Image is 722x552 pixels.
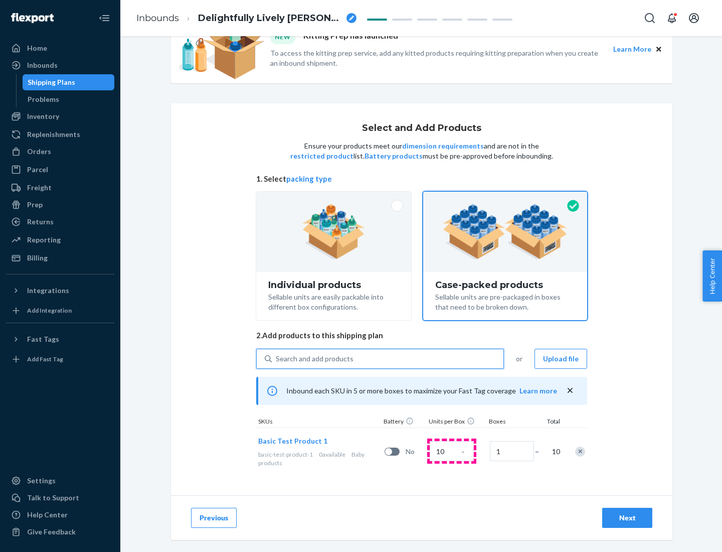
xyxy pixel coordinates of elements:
[27,147,51,157] div: Orders
[258,450,381,467] div: Baby products
[27,217,54,227] div: Returns
[270,30,295,44] div: NEW
[27,510,68,520] div: Help Center
[27,334,59,344] div: Fast Tags
[402,141,484,151] button: dimension requirements
[427,417,487,428] div: Units per Box
[94,8,114,28] button: Close Navigation
[258,451,313,458] span: basic-test-product-1
[537,417,562,428] div: Total
[6,214,114,230] a: Returns
[702,250,722,302] button: Help Center
[27,43,47,53] div: Home
[435,280,575,290] div: Case-packed products
[519,386,557,396] button: Learn more
[550,447,560,457] span: 10
[6,351,114,367] a: Add Fast Tag
[258,436,327,446] button: Basic Test Product 1
[27,253,48,263] div: Billing
[27,355,63,363] div: Add Fast Tag
[28,94,59,104] div: Problems
[286,174,332,184] button: packing type
[613,44,651,55] button: Learn More
[289,141,554,161] p: Ensure your products meet our and are not in the list. must be pre-approved before inbounding.
[27,306,72,315] div: Add Integration
[128,4,365,33] ol: breadcrumbs
[256,330,587,341] span: 2. Add products to this shipping plan
[28,77,75,87] div: Shipping Plans
[653,44,664,55] button: Close
[516,354,522,364] span: or
[565,385,575,396] button: close
[6,126,114,143] a: Replenishments
[27,200,43,210] div: Prep
[6,108,114,124] a: Inventory
[136,13,179,24] a: Inbounds
[198,12,342,25] span: Delightfully Lively Akita
[435,290,575,312] div: Sellable units are pre-packaged in boxes that need to be broken down.
[640,8,660,28] button: Open Search Box
[575,447,585,457] div: Remove Item
[406,447,426,457] span: No
[27,527,76,537] div: Give Feedback
[6,283,114,299] button: Integrations
[27,129,80,140] div: Replenishments
[268,280,399,290] div: Individual products
[270,48,604,68] p: To access the kitting prep service, add any kitted products requiring kitting preparation when yo...
[290,151,353,161] button: restricted product
[6,162,114,178] a: Parcel
[534,349,587,369] button: Upload file
[11,13,54,23] img: Flexport logo
[6,40,114,56] a: Home
[6,524,114,540] button: Give Feedback
[27,165,48,175] div: Parcel
[6,144,114,160] a: Orders
[256,377,587,405] div: Inbound each SKU in 5 or more boxes to maximize your Fast Tag coverage
[302,204,365,259] img: individual-pack.facf35554cb0f1810c75b2bd6df2d64e.png
[27,60,58,70] div: Inbounds
[6,490,114,506] a: Talk to Support
[6,331,114,347] button: Fast Tags
[258,437,327,445] span: Basic Test Product 1
[6,180,114,196] a: Freight
[6,197,114,213] a: Prep
[611,513,644,523] div: Next
[23,74,115,90] a: Shipping Plans
[27,183,52,193] div: Freight
[319,451,345,458] span: 0 available
[27,286,69,296] div: Integrations
[23,91,115,107] a: Problems
[276,354,353,364] div: Search and add products
[365,151,423,161] button: Battery products
[490,441,534,461] input: Number of boxes
[27,111,59,121] div: Inventory
[27,235,61,245] div: Reporting
[27,476,56,486] div: Settings
[487,417,537,428] div: Boxes
[27,493,79,503] div: Talk to Support
[6,473,114,489] a: Settings
[256,174,587,184] span: 1. Select
[362,123,481,133] h1: Select and Add Products
[382,417,427,428] div: Battery
[256,417,382,428] div: SKUs
[6,250,114,266] a: Billing
[602,508,652,528] button: Next
[6,507,114,523] a: Help Center
[6,232,114,248] a: Reporting
[6,57,114,73] a: Inbounds
[268,290,399,312] div: Sellable units are easily packable into different box configurations.
[535,447,545,457] span: =
[443,204,568,259] img: case-pack.59cecea509d18c883b923b81aeac6d0b.png
[430,441,474,461] input: Case Quantity
[684,8,704,28] button: Open account menu
[303,30,398,44] p: Kitting Prep has launched
[6,303,114,319] a: Add Integration
[191,508,237,528] button: Previous
[662,8,682,28] button: Open notifications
